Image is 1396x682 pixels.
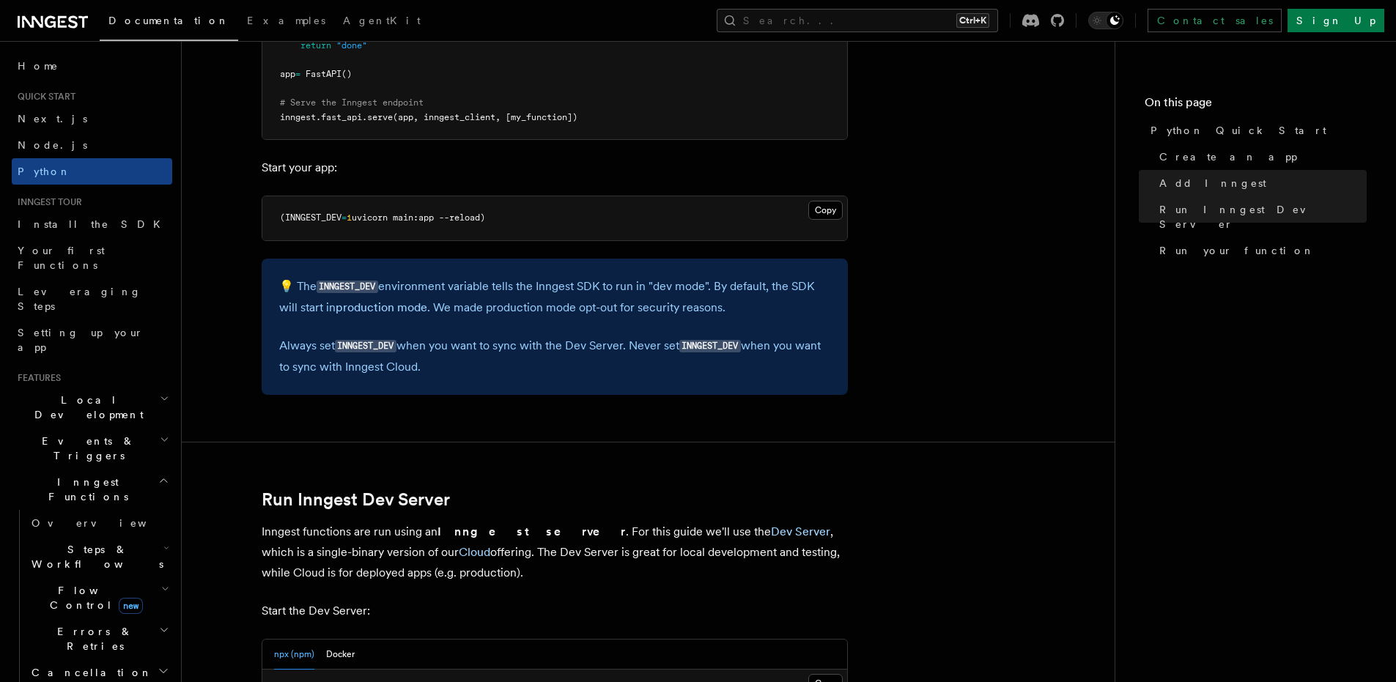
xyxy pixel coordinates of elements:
[808,201,843,220] button: Copy
[679,340,741,352] code: INNGEST_DEV
[18,286,141,312] span: Leveraging Steps
[12,211,172,237] a: Install the SDK
[295,69,300,79] span: =
[393,112,577,122] span: (app, inngest_client, [my_function])
[335,340,396,352] code: INNGEST_DEV
[26,510,172,536] a: Overview
[321,112,362,122] span: fast_api
[12,53,172,79] a: Home
[1148,9,1282,32] a: Contact sales
[12,434,160,463] span: Events & Triggers
[1153,144,1367,170] a: Create an app
[26,577,172,618] button: Flow Controlnew
[1288,9,1384,32] a: Sign Up
[352,212,485,223] span: uvicorn main:app --reload)
[12,475,158,504] span: Inngest Functions
[18,139,87,151] span: Node.js
[247,15,325,26] span: Examples
[1159,149,1297,164] span: Create an app
[1159,243,1315,258] span: Run your function
[108,15,229,26] span: Documentation
[12,196,82,208] span: Inngest tour
[262,489,450,510] a: Run Inngest Dev Server
[717,9,998,32] button: Search...Ctrl+K
[1088,12,1123,29] button: Toggle dark mode
[300,40,331,51] span: return
[1159,176,1266,190] span: Add Inngest
[1151,123,1326,138] span: Python Quick Start
[262,522,848,583] p: Inngest functions are run using an . For this guide we'll use the , which is a single-binary vers...
[306,69,341,79] span: FastAPI
[1145,117,1367,144] a: Python Quick Start
[18,327,144,353] span: Setting up your app
[1145,94,1367,117] h4: On this page
[12,387,172,428] button: Local Development
[12,132,172,158] a: Node.js
[26,583,161,612] span: Flow Control
[262,601,848,621] p: Start the Dev Server:
[12,393,160,422] span: Local Development
[100,4,238,41] a: Documentation
[280,69,295,79] span: app
[12,158,172,185] a: Python
[26,665,152,680] span: Cancellation
[341,69,352,79] span: ()
[437,525,626,538] strong: Inngest server
[347,212,352,223] span: 1
[12,428,172,469] button: Events & Triggers
[262,157,848,178] p: Start your app:
[12,237,172,278] a: Your first Functions
[26,618,172,659] button: Errors & Retries
[26,542,163,571] span: Steps & Workflows
[12,319,172,360] a: Setting up your app
[341,212,347,223] span: =
[956,13,989,28] kbd: Ctrl+K
[1153,170,1367,196] a: Add Inngest
[336,40,367,51] span: "done"
[274,640,314,670] button: npx (npm)
[1153,196,1367,237] a: Run Inngest Dev Server
[336,300,427,314] a: production mode
[459,545,490,559] a: Cloud
[280,212,341,223] span: (INNGEST_DEV
[12,91,75,103] span: Quick start
[32,517,182,529] span: Overview
[280,112,316,122] span: inngest
[18,113,87,125] span: Next.js
[362,112,367,122] span: .
[18,245,105,271] span: Your first Functions
[316,112,321,122] span: .
[26,624,159,653] span: Errors & Retries
[18,59,59,73] span: Home
[1153,237,1367,264] a: Run your function
[343,15,421,26] span: AgentKit
[12,372,61,384] span: Features
[279,336,830,377] p: Always set when you want to sync with the Dev Server. Never set when you want to sync with Innges...
[317,281,378,293] code: INNGEST_DEV
[280,97,424,108] span: # Serve the Inngest endpoint
[334,4,429,40] a: AgentKit
[12,278,172,319] a: Leveraging Steps
[279,276,830,318] p: 💡 The environment variable tells the Inngest SDK to run in "dev mode". By default, the SDK will s...
[12,105,172,132] a: Next.js
[18,166,71,177] span: Python
[12,469,172,510] button: Inngest Functions
[119,598,143,614] span: new
[326,640,355,670] button: Docker
[18,218,169,230] span: Install the SDK
[1159,202,1367,231] span: Run Inngest Dev Server
[367,112,393,122] span: serve
[26,536,172,577] button: Steps & Workflows
[771,525,830,538] a: Dev Server
[238,4,334,40] a: Examples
